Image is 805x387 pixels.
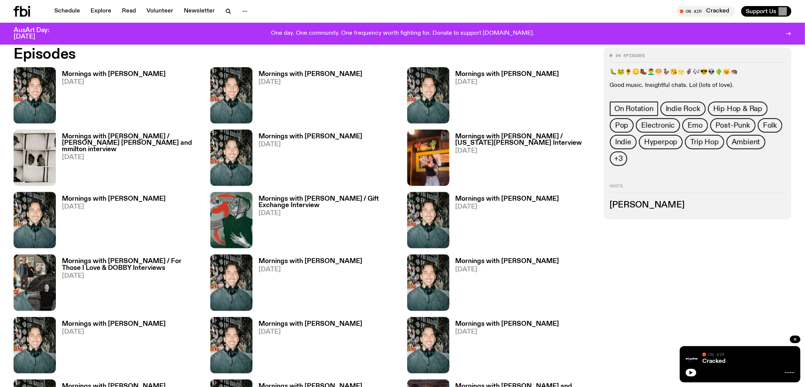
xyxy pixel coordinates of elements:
[449,71,559,124] a: Mornings with [PERSON_NAME][DATE]
[407,254,449,311] img: Radio presenter Ben Hansen sits in front of a wall of photos and an fbi radio sign. Film photo. B...
[14,67,56,124] img: Radio presenter Ben Hansen sits in front of a wall of photos and an fbi radio sign. Film photo. B...
[259,210,398,217] span: [DATE]
[210,317,252,373] img: Radio presenter Ben Hansen sits in front of a wall of photos and an fbi radio sign. Film photo. B...
[610,69,785,76] p: 🐛🐸🌻😳🥾💆‍♂️🥯🦆😘🌝🦸🎶😎👽🌵😼🦔
[610,102,658,116] a: On Rotation
[14,27,62,40] h3: AusArt Day: [DATE]
[259,258,362,265] h3: Mornings with [PERSON_NAME]
[610,118,634,133] a: Pop
[271,30,534,37] p: One day. One community. One frequency worth fighting for. Donate to support [DOMAIN_NAME].
[56,71,166,124] a: Mornings with [PERSON_NAME][DATE]
[14,192,56,248] img: Radio presenter Ben Hansen sits in front of a wall of photos and an fbi radio sign. Film photo. B...
[456,148,595,154] span: [DATE]
[685,135,724,149] a: Trip Hop
[62,258,201,271] h3: Mornings with [PERSON_NAME] / For Those I Love & DOBBY Interviews
[727,135,766,149] a: Ambient
[688,121,702,130] span: Emo
[259,196,398,209] h3: Mornings with [PERSON_NAME] / Gift Exchange Interview
[252,71,362,124] a: Mornings with [PERSON_NAME][DATE]
[407,317,449,373] img: Radio presenter Ben Hansen sits in front of a wall of photos and an fbi radio sign. Film photo. B...
[259,141,362,148] span: [DATE]
[62,273,201,279] span: [DATE]
[610,152,628,166] button: +3
[62,196,166,202] h3: Mornings with [PERSON_NAME]
[259,266,362,273] span: [DATE]
[614,105,654,113] span: On Rotation
[741,6,791,17] button: Support Us
[449,133,595,186] a: Mornings with [PERSON_NAME] / [US_STATE][PERSON_NAME] Interview[DATE]
[456,204,559,210] span: [DATE]
[456,329,559,335] span: [DATE]
[615,121,628,130] span: Pop
[449,321,559,373] a: Mornings with [PERSON_NAME][DATE]
[682,118,708,133] a: Emo
[142,6,178,17] a: Volunteer
[713,105,762,113] span: Hip Hop & Rap
[639,135,683,149] a: Hyperpop
[676,6,735,17] button: On AirCracked
[641,121,675,130] span: Electronic
[14,317,56,373] img: Radio presenter Ben Hansen sits in front of a wall of photos and an fbi radio sign. Film photo. B...
[62,133,201,153] h3: Mornings with [PERSON_NAME] / [PERSON_NAME] [PERSON_NAME] and mmilton interview
[259,321,362,327] h3: Mornings with [PERSON_NAME]
[615,138,631,146] span: Indie
[610,135,637,149] a: Indie
[610,201,785,209] h3: [PERSON_NAME]
[660,102,706,116] a: Indie Rock
[686,352,698,364] img: Logo for Podcast Cracked. Black background, with white writing, with glass smashing graphics
[616,54,645,58] span: 94 episodes
[610,82,785,89] p: Good music. Insightful chats. Lol (lots of love).
[610,184,785,193] h2: Hosts
[763,121,777,130] span: Folk
[407,67,449,124] img: Radio presenter Ben Hansen sits in front of a wall of photos and an fbi radio sign. Film photo. B...
[62,154,201,161] span: [DATE]
[252,258,362,311] a: Mornings with [PERSON_NAME][DATE]
[62,329,166,335] span: [DATE]
[86,6,116,17] a: Explore
[710,118,756,133] a: Post-Punk
[252,133,362,186] a: Mornings with [PERSON_NAME][DATE]
[758,118,782,133] a: Folk
[456,258,559,265] h3: Mornings with [PERSON_NAME]
[56,133,201,186] a: Mornings with [PERSON_NAME] / [PERSON_NAME] [PERSON_NAME] and mmilton interview[DATE]
[56,196,166,248] a: Mornings with [PERSON_NAME][DATE]
[449,258,559,311] a: Mornings with [PERSON_NAME][DATE]
[210,67,252,124] img: Radio presenter Ben Hansen sits in front of a wall of photos and an fbi radio sign. Film photo. B...
[666,105,700,113] span: Indie Rock
[456,196,559,202] h3: Mornings with [PERSON_NAME]
[732,138,760,146] span: Ambient
[252,196,398,248] a: Mornings with [PERSON_NAME] / Gift Exchange Interview[DATE]
[702,358,725,364] a: Cracked
[259,71,362,77] h3: Mornings with [PERSON_NAME]
[210,130,252,186] img: Radio presenter Ben Hansen sits in front of a wall of photos and an fbi radio sign. Film photo. B...
[259,133,362,140] h3: Mornings with [PERSON_NAME]
[14,48,529,61] h2: Episodes
[56,258,201,311] a: Mornings with [PERSON_NAME] / For Those I Love & DOBBY Interviews[DATE]
[456,266,559,273] span: [DATE]
[690,138,719,146] span: Trip Hop
[62,71,166,77] h3: Mornings with [PERSON_NAME]
[456,79,559,85] span: [DATE]
[210,254,252,311] img: Radio presenter Ben Hansen sits in front of a wall of photos and an fbi radio sign. Film photo. B...
[636,118,680,133] a: Electronic
[456,71,559,77] h3: Mornings with [PERSON_NAME]
[62,204,166,210] span: [DATE]
[716,121,750,130] span: Post-Punk
[50,6,85,17] a: Schedule
[56,321,166,373] a: Mornings with [PERSON_NAME][DATE]
[456,133,595,146] h3: Mornings with [PERSON_NAME] / [US_STATE][PERSON_NAME] Interview
[259,79,362,85] span: [DATE]
[407,192,449,248] img: Radio presenter Ben Hansen sits in front of a wall of photos and an fbi radio sign. Film photo. B...
[449,196,559,248] a: Mornings with [PERSON_NAME][DATE]
[259,329,362,335] span: [DATE]
[117,6,140,17] a: Read
[708,352,724,357] span: On Air
[708,102,768,116] a: Hip Hop & Rap
[644,138,677,146] span: Hyperpop
[614,155,623,163] span: +3
[179,6,219,17] a: Newsletter
[62,79,166,85] span: [DATE]
[746,8,776,15] span: Support Us
[456,321,559,327] h3: Mornings with [PERSON_NAME]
